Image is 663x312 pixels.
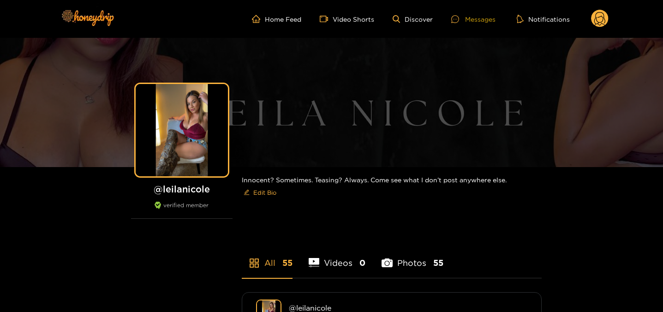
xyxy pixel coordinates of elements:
[514,14,573,24] button: Notifications
[244,189,250,196] span: edit
[253,188,276,197] span: Edit Bio
[252,15,265,23] span: home
[252,15,301,23] a: Home Feed
[282,257,293,269] span: 55
[242,236,293,278] li: All
[242,167,542,207] div: Innocent? Sometimes. Teasing? Always. Come see what I don’t post anywhere else.
[451,14,496,24] div: Messages
[433,257,443,269] span: 55
[320,15,374,23] a: Video Shorts
[249,258,260,269] span: appstore
[359,257,365,269] span: 0
[289,304,527,312] div: @ leilanicole
[242,185,278,200] button: editEdit Bio
[131,183,233,195] h1: @ leilanicole
[309,236,366,278] li: Videos
[382,236,443,278] li: Photos
[131,202,233,219] div: verified member
[393,15,433,23] a: Discover
[320,15,333,23] span: video-camera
